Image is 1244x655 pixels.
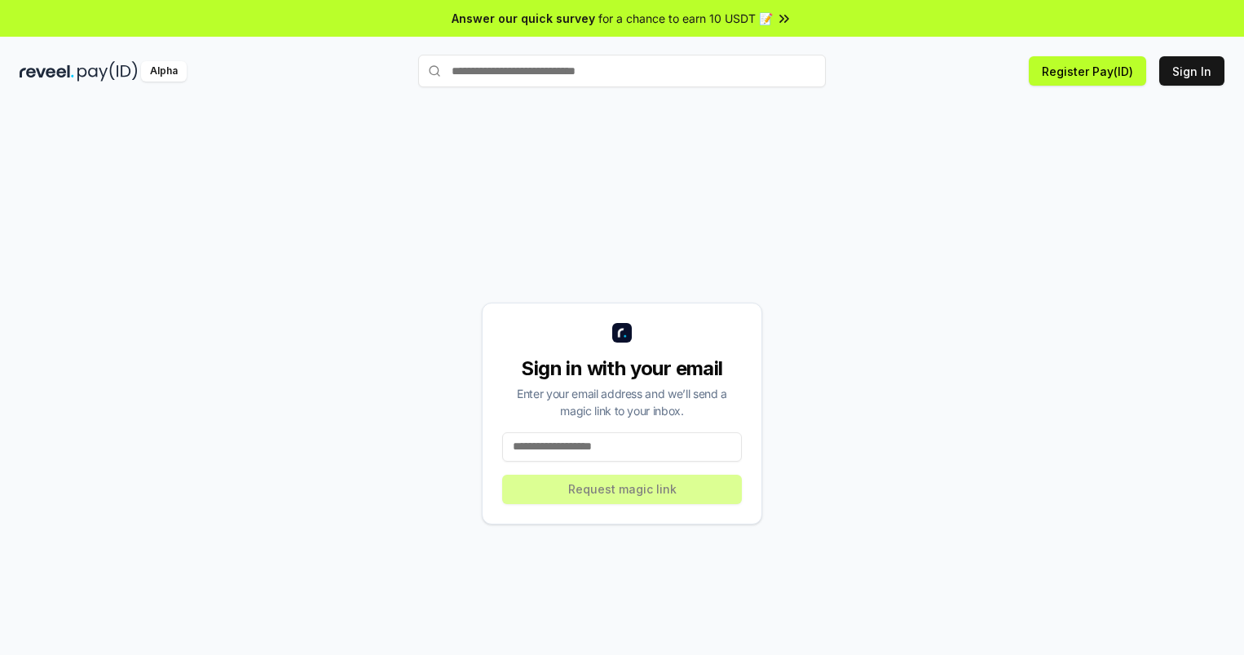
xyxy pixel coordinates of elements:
div: Sign in with your email [502,356,742,382]
img: reveel_dark [20,61,74,82]
span: for a chance to earn 10 USDT 📝 [598,10,773,27]
img: pay_id [77,61,138,82]
button: Register Pay(ID) [1029,56,1146,86]
span: Answer our quick survey [452,10,595,27]
img: logo_small [612,323,632,343]
button: Sign In [1159,56,1224,86]
div: Alpha [141,61,187,82]
div: Enter your email address and we’ll send a magic link to your inbox. [502,385,742,419]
